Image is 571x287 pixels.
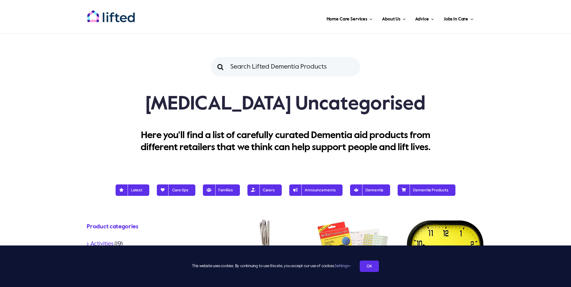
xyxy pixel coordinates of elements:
a: Chipolo Plus Smart Keyring Item Finder Bluetooth Tracker [225,219,303,225]
span: Home Care Services [327,14,367,24]
nav: Blog Nav [87,179,484,198]
span: Care tips [164,188,188,193]
a: Families [203,182,240,198]
nav: Main Menu [154,9,475,27]
a: Care tips [157,182,195,198]
a: Advice [413,9,436,27]
h4: Product categories [87,223,209,231]
input: Search Lifted Dementia Products [211,57,360,76]
span: Latest [123,188,142,193]
h1: [MEDICAL_DATA] Uncategorised [87,92,484,116]
span: About Us [382,14,400,24]
span: Families [210,188,233,193]
a: Jobs in Care [442,9,475,27]
a: OK [360,261,379,272]
p: Here you'll find a list of carefully curated Dementia aid products from different retailers that ... [128,129,443,154]
a: Carers [247,182,282,198]
input: Search [211,57,230,76]
span: Advice [415,14,429,24]
span: Dementia [357,188,383,193]
span: Jobs in Care [444,14,468,24]
span: Announcements [296,188,336,193]
a: lifted-logo [87,10,135,16]
span: This website uses cookies. By continuing to use this site, you accept our use of cookies. [192,261,351,271]
a: Latest [116,182,149,198]
a: Activities [90,241,113,247]
a: Announcements [289,182,343,198]
span: Dementia Products [405,188,448,193]
a: New DryEasy Bedwetting Alarm with Volume Control [315,219,394,225]
span: (19) [114,241,123,247]
span: Carers [254,188,275,193]
a: Settings [335,264,351,268]
a: ADCB Lifemax high contrast day-date wall clock [406,219,484,225]
a: Dementia [350,182,390,198]
a: Home Care Services [325,9,374,27]
a: Dementia Products [398,182,455,198]
a: About Us [380,9,407,27]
